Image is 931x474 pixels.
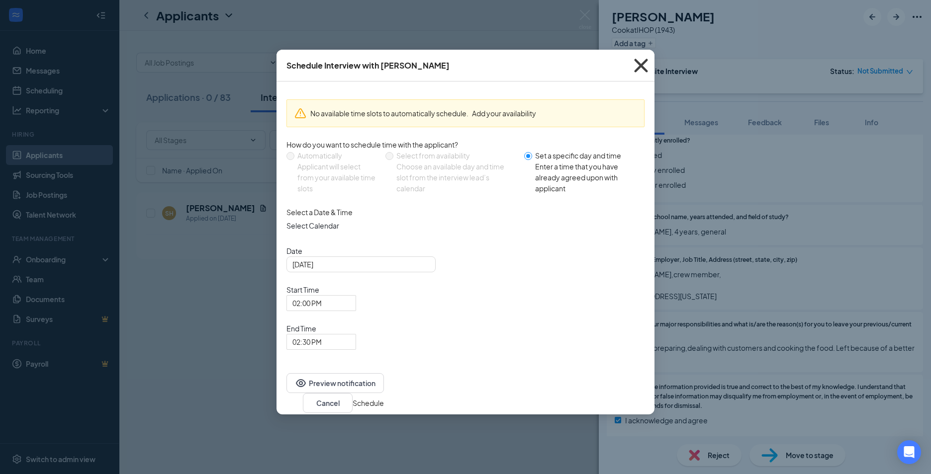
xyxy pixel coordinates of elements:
[295,377,307,389] svg: Eye
[292,296,322,311] span: 02:00 PM
[286,284,356,295] span: Start Time
[353,397,384,408] button: Schedule
[286,207,645,218] div: Select a Date & Time
[286,60,450,71] div: Schedule Interview with [PERSON_NAME]
[396,161,516,194] div: Choose an available day and time slot from the interview lead’s calendar
[535,150,637,161] div: Set a specific day and time
[286,139,645,150] div: How do you want to schedule time with the applicant?
[897,440,921,464] div: Open Intercom Messenger
[396,150,516,161] div: Select from availability
[310,108,637,119] div: No available time slots to automatically schedule.
[297,150,377,161] div: Automatically
[294,107,306,119] svg: Warning
[628,50,654,81] button: Close
[286,220,645,231] span: Select Calendar
[472,108,536,119] button: Add your availability
[286,323,356,334] span: End Time
[286,245,645,256] span: Date
[286,373,384,393] button: EyePreview notification
[628,52,654,79] svg: Cross
[292,334,322,349] span: 02:30 PM
[535,161,637,194] div: Enter a time that you have already agreed upon with applicant
[303,393,353,413] button: Cancel
[297,161,377,194] div: Applicant will select from your available time slots
[292,259,428,270] input: Sep 16, 2025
